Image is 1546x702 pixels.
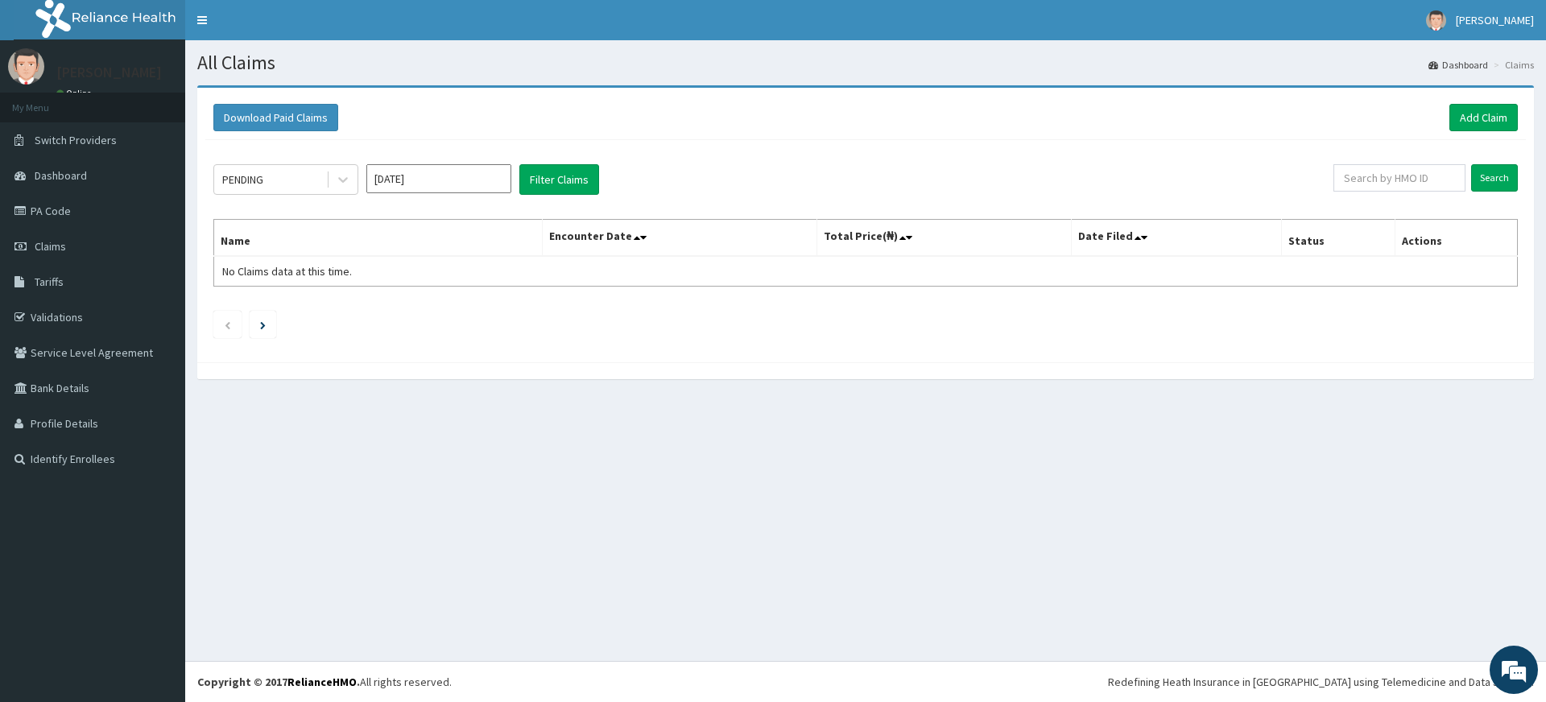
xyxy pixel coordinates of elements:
[35,239,66,254] span: Claims
[56,88,95,99] a: Online
[222,264,352,279] span: No Claims data at this time.
[1449,104,1518,131] a: Add Claim
[35,275,64,289] span: Tariffs
[222,171,263,188] div: PENDING
[260,317,266,332] a: Next page
[1108,674,1534,690] div: Redefining Heath Insurance in [GEOGRAPHIC_DATA] using Telemedicine and Data Science!
[1471,164,1518,192] input: Search
[1456,13,1534,27] span: [PERSON_NAME]
[1071,220,1281,257] th: Date Filed
[287,675,357,689] a: RelianceHMO
[542,220,816,257] th: Encounter Date
[816,220,1071,257] th: Total Price(₦)
[1333,164,1465,192] input: Search by HMO ID
[35,133,117,147] span: Switch Providers
[197,675,360,689] strong: Copyright © 2017 .
[1428,58,1488,72] a: Dashboard
[214,220,543,257] th: Name
[1281,220,1395,257] th: Status
[1395,220,1517,257] th: Actions
[519,164,599,195] button: Filter Claims
[8,48,44,85] img: User Image
[185,661,1546,702] footer: All rights reserved.
[35,168,87,183] span: Dashboard
[1490,58,1534,72] li: Claims
[224,317,231,332] a: Previous page
[366,164,511,193] input: Select Month and Year
[56,65,162,80] p: [PERSON_NAME]
[1426,10,1446,31] img: User Image
[213,104,338,131] button: Download Paid Claims
[197,52,1534,73] h1: All Claims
